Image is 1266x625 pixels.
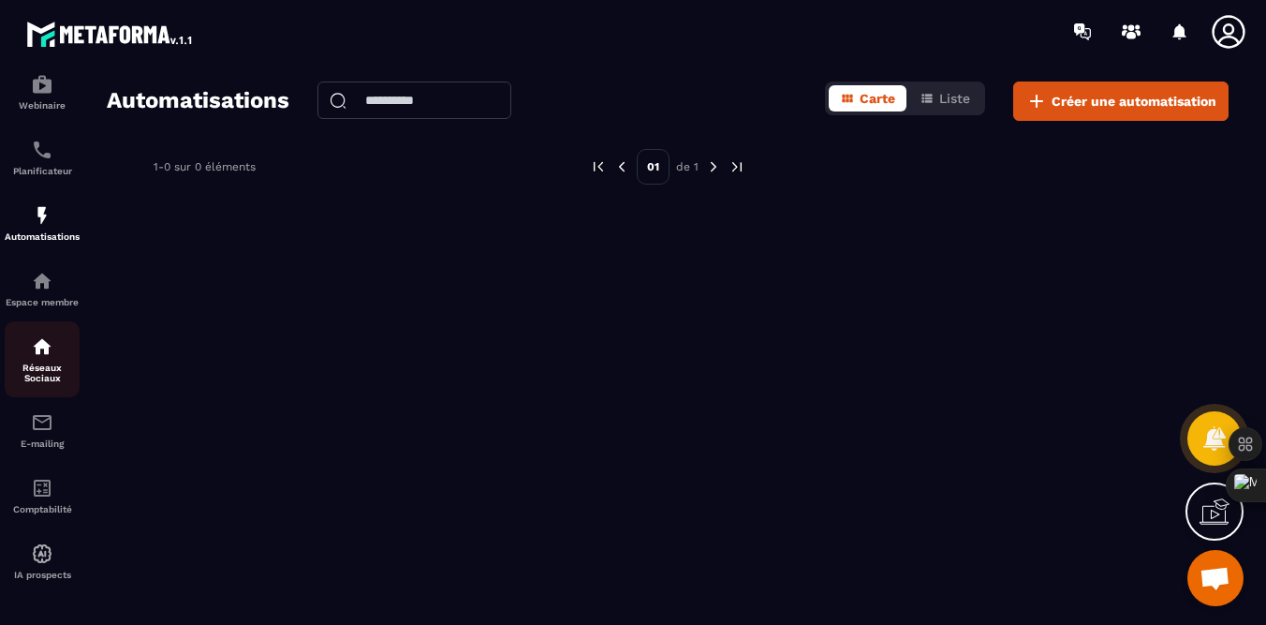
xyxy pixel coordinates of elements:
[5,463,80,528] a: accountantaccountantComptabilité
[76,109,91,124] img: tab_domain_overview_orange.svg
[613,158,630,175] img: prev
[31,270,53,292] img: automations
[31,139,53,161] img: scheduler
[705,158,722,175] img: next
[829,85,906,112] button: Carte
[939,91,970,106] span: Liste
[5,100,80,111] p: Webinaire
[31,204,53,227] img: automations
[5,570,80,580] p: IA prospects
[5,397,80,463] a: emailemailE-mailing
[233,111,287,123] div: Mots-clés
[213,109,228,124] img: tab_keywords_by_traffic_grey.svg
[5,166,80,176] p: Planificateur
[49,49,212,64] div: Domaine: [DOMAIN_NAME]
[5,190,80,256] a: automationsautomationsAutomatisations
[31,411,53,434] img: email
[1187,550,1244,606] div: Ouvrir le chat
[30,30,45,45] img: logo_orange.svg
[5,363,80,383] p: Réseaux Sociaux
[637,149,670,185] p: 01
[154,160,256,173] p: 1-0 sur 0 éléments
[31,73,53,96] img: automations
[31,543,53,565] img: automations
[5,504,80,514] p: Comptabilité
[860,91,895,106] span: Carte
[676,159,699,174] p: de 1
[5,321,80,397] a: social-networksocial-networkRéseaux Sociaux
[729,158,745,175] img: next
[31,477,53,499] img: accountant
[1013,82,1229,121] button: Créer une automatisation
[5,297,80,307] p: Espace membre
[908,85,981,112] button: Liste
[5,439,80,449] p: E-mailing
[1052,92,1216,111] span: Créer une automatisation
[30,49,45,64] img: website_grey.svg
[31,335,53,358] img: social-network
[52,30,92,45] div: v 4.0.25
[26,17,195,51] img: logo
[5,125,80,190] a: schedulerschedulerPlanificateur
[590,158,607,175] img: prev
[5,231,80,242] p: Automatisations
[107,82,289,121] h2: Automatisations
[5,256,80,321] a: automationsautomationsEspace membre
[96,111,144,123] div: Domaine
[5,59,80,125] a: automationsautomationsWebinaire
